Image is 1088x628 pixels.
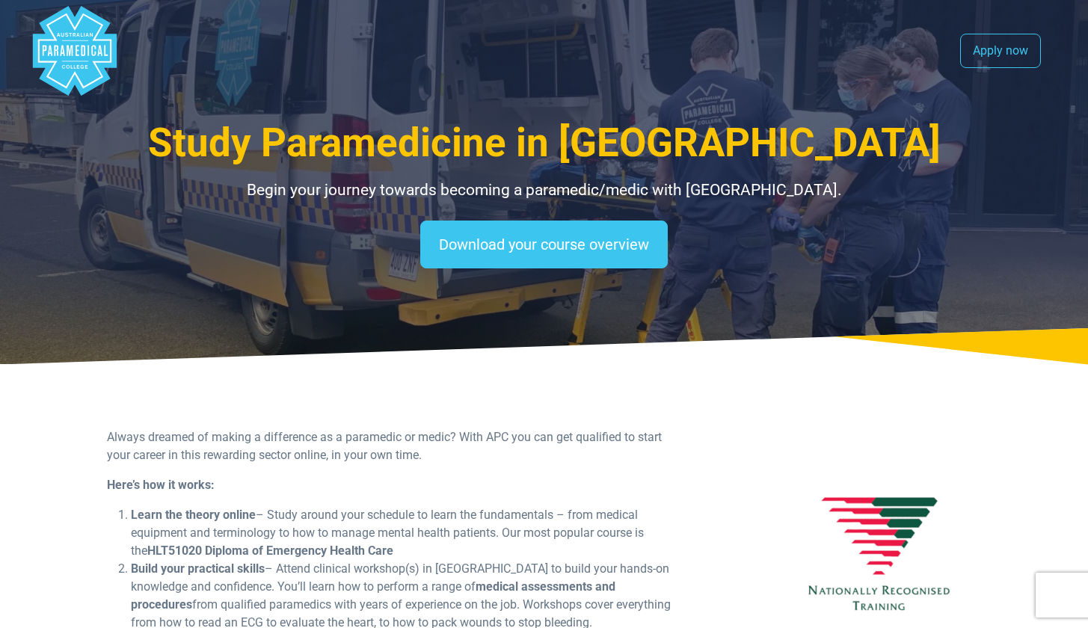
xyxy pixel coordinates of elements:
a: Download your course overview [420,221,668,268]
a: Apply now [960,34,1041,68]
strong: HLT51020 Diploma of Emergency Health Care [147,544,393,558]
b: Build your practical skills [131,561,265,576]
b: Learn the theory online [131,508,256,522]
p: Begin your journey towards becoming a paramedic/medic with [GEOGRAPHIC_DATA]. [107,179,982,203]
li: – Study around your schedule to learn the fundamentals – from medical equipment and terminology t... [131,506,684,560]
b: Here’s how it works: [107,478,215,492]
div: Australian Paramedical College [30,6,120,96]
span: Study Paramedicine in [GEOGRAPHIC_DATA] [148,120,941,166]
p: Always dreamed of making a difference as a paramedic or medic? With APC you can get qualified to ... [107,428,684,464]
